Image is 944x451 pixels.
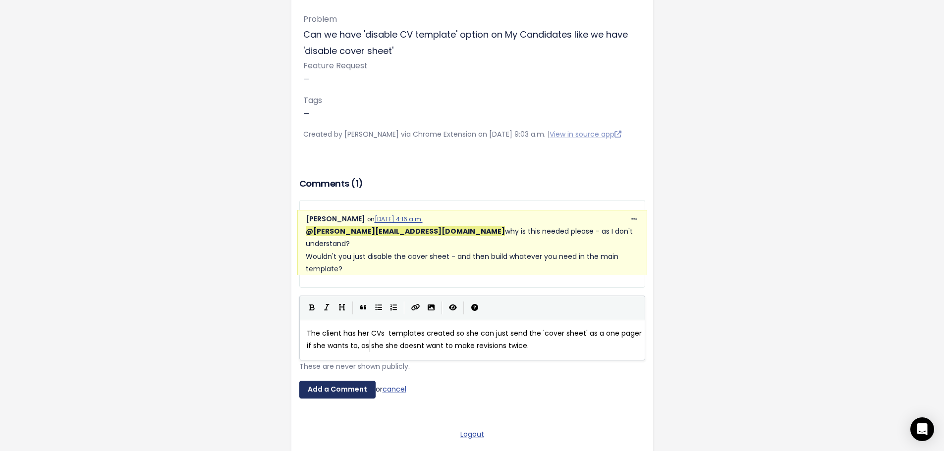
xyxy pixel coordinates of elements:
[303,95,322,106] span: Tags
[383,384,406,394] a: cancel
[299,381,645,399] div: or
[367,215,423,223] span: on
[306,226,505,236] span: Lyndsay Stanley
[375,215,423,223] a: [DATE] 4:16 a.m.
[460,429,484,439] a: Logout
[550,129,621,139] a: View in source app
[334,301,349,315] button: Heading
[424,301,439,315] button: Import an image
[303,129,621,139] span: Created by [PERSON_NAME] via Chrome Extension on [DATE] 9:03 a.m. |
[299,361,410,371] span: These are never shown publicly.
[306,225,639,275] p: why is this needed please - as I don't understand? Wouldn't you just disable the cover sheet - an...
[305,301,320,315] button: Bold
[356,301,371,315] button: Quote
[307,328,644,351] span: The client has her CVs templates created so she can just send the 'cover sheet' as a one pager if...
[467,301,482,315] button: Markdown Guide
[306,214,365,224] span: [PERSON_NAME]
[352,301,353,314] i: |
[303,27,641,59] p: Can we have 'disable CV template' option on My Candidates like we have 'disable cover sheet'
[445,301,460,315] button: Toggle Preview
[320,301,334,315] button: Italic
[299,177,645,191] h3: Comments ( )
[386,301,401,315] button: Numbered List
[299,381,376,399] input: Add a Comment
[442,301,443,314] i: |
[303,60,368,71] span: Feature Request
[463,301,464,314] i: |
[408,301,424,315] button: Create Link
[371,301,386,315] button: Generic List
[303,94,641,120] p: —
[355,177,359,190] span: 1
[303,13,337,25] span: Problem
[404,301,405,314] i: |
[303,59,641,86] p: —
[910,417,934,441] div: Open Intercom Messenger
